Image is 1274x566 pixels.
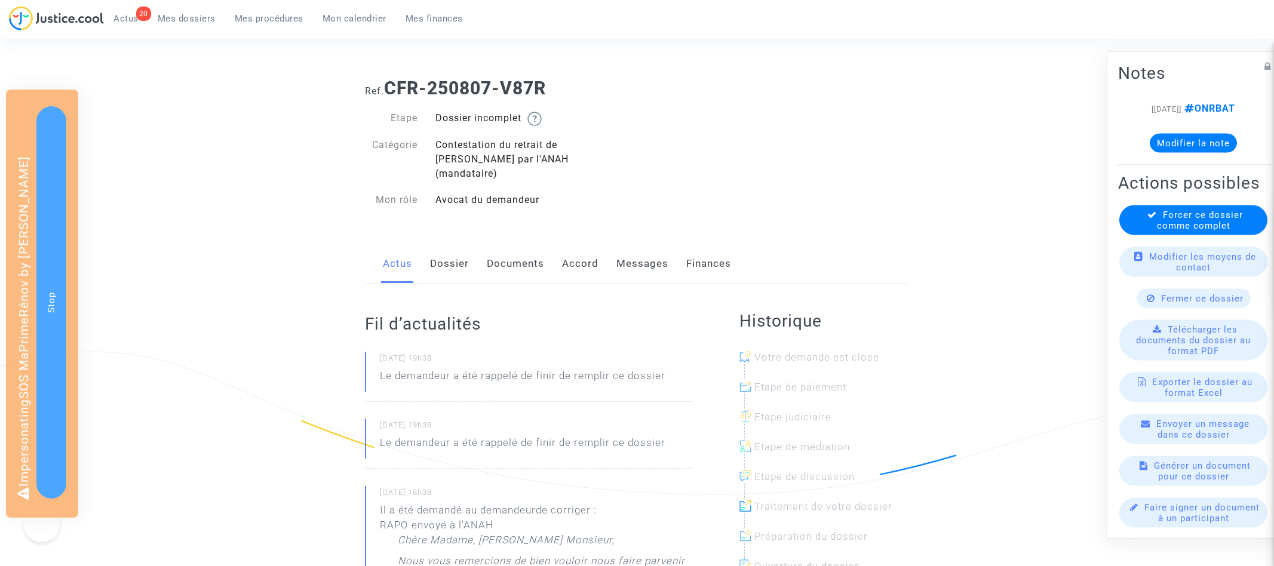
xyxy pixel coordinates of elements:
span: Modifier les moyens de contact [1149,251,1256,273]
li: RAPO envoyé à l'ANAH [380,518,692,533]
span: de corriger : [536,504,597,516]
h2: Fil d’actualités [365,313,692,334]
a: Finances [686,244,731,284]
a: Messages [616,244,668,284]
a: Mes procédures [225,10,313,27]
span: Mes dossiers [158,13,216,24]
div: Contestation du retrait de [PERSON_NAME] par l'ANAH (mandataire) [426,138,637,181]
small: [DATE] 18h38 [380,487,692,503]
span: Stop [46,292,57,313]
div: Dossier incomplet [426,111,637,126]
span: ONRBAT [1181,103,1235,114]
a: Accord [562,244,598,284]
p: Le demandeur a été rappelé de finir de remplir ce dossier [380,435,665,456]
img: jc-logo.svg [9,6,104,30]
button: Stop [36,106,66,499]
span: Actus [113,13,139,24]
span: Faire signer un document à un participant [1144,502,1260,524]
h2: Actions possibles [1118,173,1269,193]
h2: Notes [1118,63,1269,84]
div: Etape [356,111,426,126]
small: [DATE] 19h38 [380,420,692,435]
div: Impersonating [6,90,78,518]
a: Dossier [430,244,469,284]
img: help.svg [527,112,542,126]
small: [DATE] 19h38 [380,353,692,368]
span: Exporter le dossier au format Excel [1152,377,1252,398]
a: Actus [383,244,412,284]
button: Modifier la note [1150,134,1237,153]
div: Catégorie [356,138,426,181]
span: Mes finances [406,13,463,24]
span: Mes procédures [235,13,303,24]
span: Ref. [365,85,384,97]
span: Mon calendrier [323,13,386,24]
a: Documents [487,244,544,284]
p: Chère Madame, [PERSON_NAME] Monsieur, [398,533,615,553]
span: Générer un document pour ce dossier [1154,460,1251,482]
div: 20 [136,7,151,21]
div: Avocat du demandeur [426,193,637,207]
a: Mon calendrier [313,10,396,27]
span: Forcer ce dossier comme complet [1157,210,1243,231]
iframe: Help Scout Beacon - Open [24,506,60,542]
div: Mon rôle [356,193,426,207]
a: 20Actus [104,10,148,27]
h2: Historique [739,310,909,331]
p: Le demandeur a été rappelé de finir de remplir ce dossier [380,368,665,389]
span: [[DATE]] [1152,104,1181,113]
span: Télécharger les documents du dossier au format PDF [1136,324,1251,356]
b: CFR-250807-V87R [384,78,546,99]
span: Envoyer un message dans ce dossier [1156,419,1250,440]
span: Fermer ce dossier [1161,293,1244,304]
a: Mes dossiers [148,10,225,27]
a: Mes finances [396,10,472,27]
span: Votre demande est close [754,351,879,363]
